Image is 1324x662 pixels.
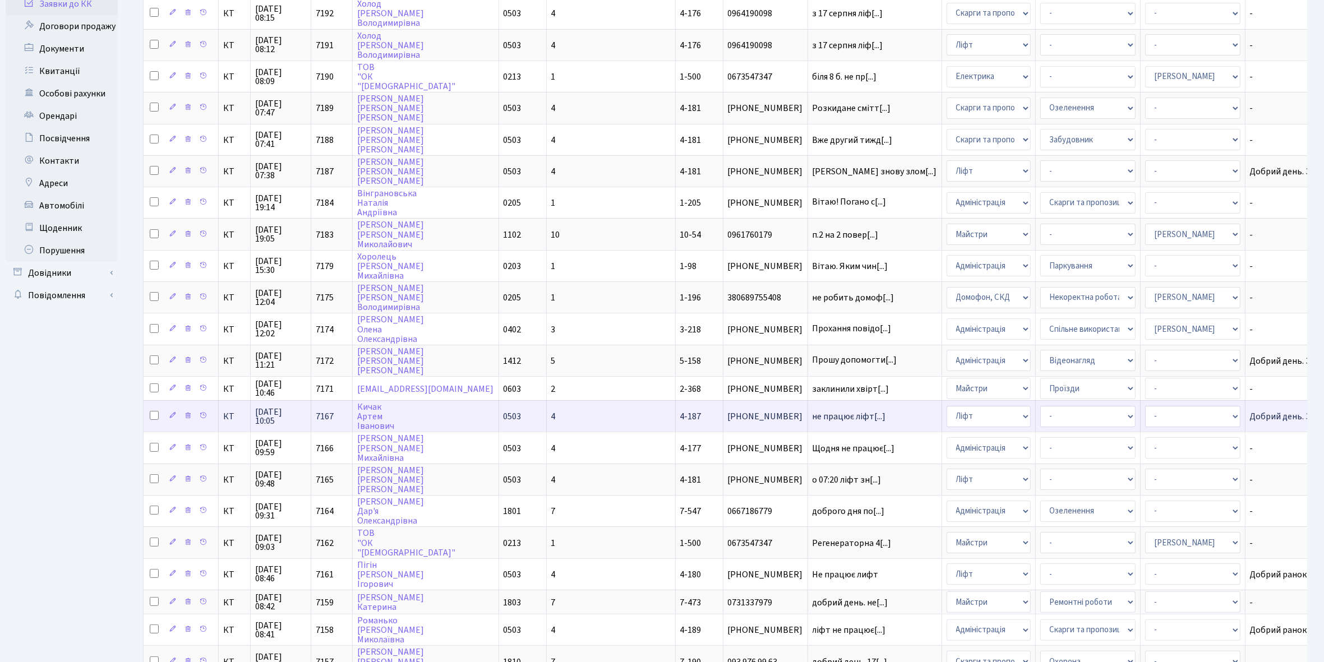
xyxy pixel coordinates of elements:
span: 1-196 [680,291,702,304]
a: Пігін[PERSON_NAME]Ігорович [357,559,424,590]
span: не працює ліфт[...] [813,410,886,423]
a: [PERSON_NAME]Катерина [357,591,424,613]
a: [PERSON_NAME][PERSON_NAME][PERSON_NAME] [357,464,424,496]
span: 1-500 [680,537,702,549]
span: 0503 [504,134,522,146]
a: Орендарі [6,105,118,127]
span: 7190 [316,71,334,83]
span: Розкидане смітт[...] [813,102,891,114]
span: 0673547347 [728,72,803,81]
span: 4-181 [680,474,702,486]
span: КТ [223,136,246,145]
span: 1 [551,197,556,209]
a: [PERSON_NAME][PERSON_NAME]Михайлівна [357,433,424,464]
span: 1-500 [680,71,702,83]
span: 2 [551,383,556,395]
span: 7191 [316,39,334,52]
span: КТ [223,444,246,453]
span: 7166 [316,442,334,455]
a: КичакАртемІванович [357,401,394,432]
span: 7184 [316,197,334,209]
span: 0205 [504,197,522,209]
span: 4 [551,39,556,52]
span: 7165 [316,474,334,486]
a: Порушення [6,239,118,262]
span: 7187 [316,165,334,178]
span: добрий день. не[...] [813,596,888,609]
span: 7-547 [680,505,702,517]
span: біля 8 б. не пр[...] [813,71,877,83]
a: Посвідчення [6,127,118,150]
span: [PHONE_NUMBER] [728,412,803,421]
span: 0964190098 [728,41,803,50]
span: доброго дня по[...] [813,505,885,517]
span: 0213 [504,537,522,549]
span: [DATE] 15:30 [255,257,306,275]
span: Щодня не працює[...] [813,442,895,455]
span: КТ [223,325,246,334]
span: 3-218 [680,323,702,336]
a: Холод[PERSON_NAME]Володимирівна [357,30,424,61]
a: [PERSON_NAME][PERSON_NAME][PERSON_NAME] [357,124,424,156]
a: Договори продажу [6,15,118,38]
a: Квитанції [6,60,118,82]
span: 1 [551,260,556,272]
span: 0205 [504,291,522,304]
span: [PHONE_NUMBER] [728,136,803,145]
span: 4 [551,7,556,20]
span: ліфт не працює[...] [813,624,886,636]
span: 3 [551,323,556,336]
a: [PERSON_NAME]Дар'яОлександрівна [357,496,424,527]
span: 7158 [316,624,334,636]
span: [DATE] 07:38 [255,162,306,180]
span: заклинили хвірт[...] [813,383,889,395]
span: КТ [223,104,246,113]
span: 1 [551,537,556,549]
span: [DATE] 12:02 [255,320,306,338]
span: 7171 [316,383,334,395]
a: Хоролець[PERSON_NAME]Михайлівна [357,251,424,282]
span: [DATE] 19:05 [255,225,306,243]
span: [DATE] 09:31 [255,502,306,520]
span: [PHONE_NUMBER] [728,385,803,394]
span: КТ [223,539,246,548]
span: 4 [551,102,556,114]
span: КТ [223,357,246,365]
span: 0667186779 [728,507,803,516]
span: 7161 [316,568,334,581]
span: [PHONE_NUMBER] [728,475,803,484]
span: 1803 [504,596,522,609]
a: [PERSON_NAME][PERSON_NAME][PERSON_NAME] [357,92,424,124]
span: [DATE] 09:03 [255,534,306,552]
a: Довідники [6,262,118,284]
span: 4-177 [680,442,702,455]
span: 1102 [504,229,522,241]
span: Вітаю! Погано с[...] [813,196,887,208]
a: Повідомлення [6,284,118,307]
a: [PERSON_NAME][PERSON_NAME]Володимирівна [357,282,424,313]
span: 0213 [504,71,522,83]
span: 0503 [504,624,522,636]
span: 7164 [316,505,334,517]
span: 0203 [504,260,522,272]
a: [PERSON_NAME][PERSON_NAME]Миколайович [357,219,424,251]
span: 7 [551,505,556,517]
span: 4-181 [680,102,702,114]
span: 0503 [504,442,522,455]
span: 0503 [504,410,522,423]
span: 7 [551,596,556,609]
span: 4 [551,624,556,636]
span: КТ [223,475,246,484]
span: [PHONE_NUMBER] [728,626,803,635]
span: КТ [223,262,246,271]
span: Добрий ранок ![...] [1250,568,1322,581]
span: [PHONE_NUMBER] [728,104,803,113]
span: Не працює лифт [813,570,937,579]
span: 7172 [316,355,334,367]
span: 0503 [504,474,522,486]
span: [PHONE_NUMBER] [728,198,803,207]
span: [PHONE_NUMBER] [728,444,803,453]
a: [PERSON_NAME][PERSON_NAME][PERSON_NAME] [357,156,424,187]
span: 7174 [316,323,334,336]
span: з 17 серпня ліф[...] [813,39,883,52]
